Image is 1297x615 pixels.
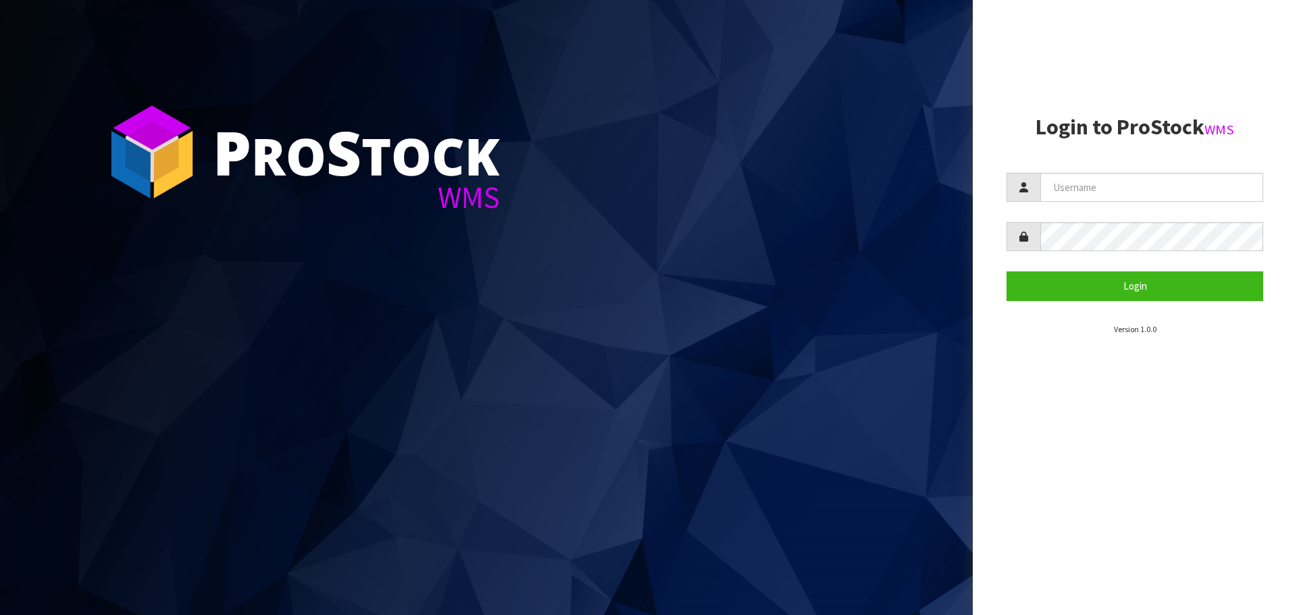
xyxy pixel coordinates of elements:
[1114,324,1156,334] small: Version 1.0.0
[1007,271,1263,300] button: Login
[213,182,500,213] div: WMS
[1204,121,1234,138] small: WMS
[101,101,203,203] img: ProStock Cube
[1007,115,1263,139] h2: Login to ProStock
[326,111,361,193] span: S
[213,111,251,193] span: P
[213,122,500,182] div: ro tock
[1040,173,1263,202] input: Username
